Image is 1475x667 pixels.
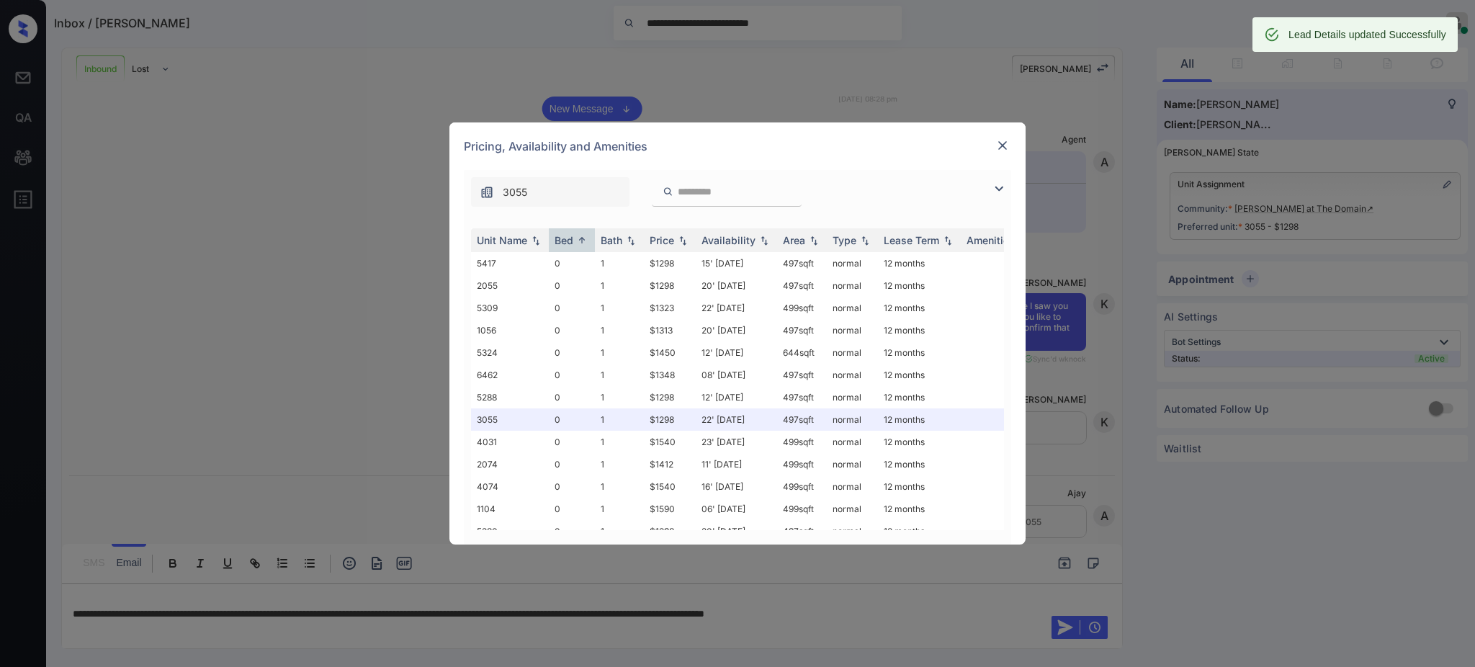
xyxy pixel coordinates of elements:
td: $1298 [644,252,696,274]
td: $1590 [644,498,696,520]
td: 0 [549,453,595,475]
img: sorting [858,236,872,246]
td: 1 [595,252,644,274]
td: 497 sqft [777,252,827,274]
td: $1313 [644,319,696,341]
td: 5324 [471,341,549,364]
td: $1298 [644,408,696,431]
td: 12 months [878,364,961,386]
img: sorting [807,236,821,246]
td: 15' [DATE] [696,252,777,274]
td: 5417 [471,252,549,274]
td: 12 months [878,252,961,274]
td: 4031 [471,431,549,453]
td: normal [827,408,878,431]
img: sorting [676,236,690,246]
img: close [995,138,1010,153]
div: Bed [555,234,573,246]
td: 497 sqft [777,386,827,408]
td: 0 [549,341,595,364]
td: 12 months [878,453,961,475]
td: 497 sqft [777,274,827,297]
img: icon-zuma [480,185,494,200]
div: Unit Name [477,234,527,246]
td: 6462 [471,364,549,386]
div: Lead Details updated Successfully [1288,22,1446,48]
td: 1 [595,364,644,386]
td: 12 months [878,475,961,498]
td: 5288 [471,386,549,408]
td: 4074 [471,475,549,498]
td: 0 [549,319,595,341]
td: 12 months [878,408,961,431]
td: 5309 [471,297,549,319]
td: 1 [595,274,644,297]
td: normal [827,386,878,408]
td: 12' [DATE] [696,341,777,364]
td: 497 sqft [777,319,827,341]
td: 1 [595,498,644,520]
td: 5280 [471,520,549,542]
td: 1 [595,453,644,475]
td: normal [827,297,878,319]
div: Lease Term [884,234,939,246]
img: icon-zuma [663,185,673,198]
div: Availability [701,234,756,246]
td: 12 months [878,520,961,542]
td: 0 [549,364,595,386]
td: 1 [595,475,644,498]
td: 0 [549,498,595,520]
td: 3055 [471,408,549,431]
td: 499 sqft [777,297,827,319]
td: $1540 [644,431,696,453]
td: 499 sqft [777,498,827,520]
td: 12 months [878,498,961,520]
td: 0 [549,408,595,431]
td: 1 [595,431,644,453]
div: Pricing, Availability and Amenities [449,122,1026,170]
td: 22' [DATE] [696,297,777,319]
td: $1540 [644,475,696,498]
td: 12 months [878,274,961,297]
td: 12' [DATE] [696,386,777,408]
td: $1450 [644,341,696,364]
td: 16' [DATE] [696,475,777,498]
td: 20' [DATE] [696,274,777,297]
td: normal [827,431,878,453]
td: 23' [DATE] [696,431,777,453]
td: normal [827,364,878,386]
img: sorting [529,236,543,246]
td: $1298 [644,520,696,542]
td: 12 months [878,386,961,408]
td: 0 [549,252,595,274]
td: normal [827,453,878,475]
td: 497 sqft [777,520,827,542]
td: 1 [595,520,644,542]
td: 22' [DATE] [696,408,777,431]
td: 0 [549,274,595,297]
td: normal [827,341,878,364]
img: sorting [624,236,638,246]
td: $1412 [644,453,696,475]
td: 0 [549,431,595,453]
td: 499 sqft [777,475,827,498]
div: Bath [601,234,622,246]
td: 06' [DATE] [696,498,777,520]
td: 12 months [878,431,961,453]
div: Price [650,234,674,246]
td: 644 sqft [777,341,827,364]
td: normal [827,520,878,542]
td: $1348 [644,364,696,386]
div: Amenities [967,234,1015,246]
div: Area [783,234,805,246]
td: normal [827,475,878,498]
td: $1323 [644,297,696,319]
img: sorting [941,236,955,246]
img: sorting [575,235,589,246]
td: $1298 [644,274,696,297]
td: normal [827,252,878,274]
td: 20' [DATE] [696,319,777,341]
td: 12 months [878,341,961,364]
td: 1 [595,319,644,341]
td: 12 months [878,319,961,341]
